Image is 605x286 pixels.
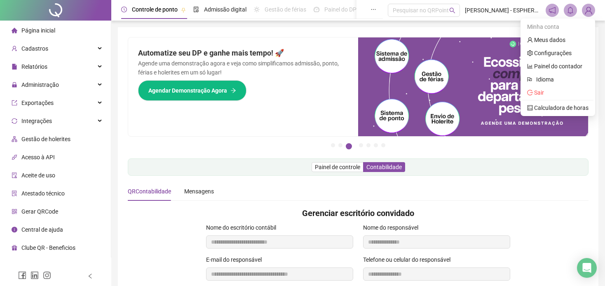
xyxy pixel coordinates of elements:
button: Agendar Demonstração Agora [138,80,246,101]
span: Central de ajuda [21,226,63,233]
span: dashboard [314,7,319,12]
span: audit [12,172,17,178]
span: Aceite de uso [21,172,55,179]
span: left [87,273,93,279]
span: Sair [534,89,544,96]
span: file-done [193,7,199,12]
span: Gestão de holerites [21,136,70,142]
span: file [12,64,17,70]
span: sync [12,118,17,124]
h4: Gerenciar escritório convidado [302,207,414,219]
span: Controle de ponto [132,6,178,13]
div: Mensagens [184,187,214,196]
span: Página inicial [21,27,55,34]
button: 5 [366,143,371,147]
label: Nome do escritório contábil [206,223,281,232]
span: search [449,7,455,14]
a: calculator Calculadora de horas [527,105,589,111]
span: api [12,154,17,160]
span: qrcode [12,209,17,214]
span: ellipsis [371,7,376,12]
span: Painel do DP [324,6,356,13]
span: user-add [12,46,17,51]
span: clock-circle [121,7,127,12]
a: bar-chart Painel do contador [527,63,582,70]
span: info-circle [12,227,17,233]
span: Gerar QRCode [21,208,58,215]
span: Relatórios [21,63,47,70]
span: solution [12,191,17,196]
span: Cadastros [21,45,48,52]
span: Contabilidade [366,164,402,170]
label: Telefone ou celular do responsável [363,255,456,264]
span: logout [527,90,533,95]
span: instagram [43,271,51,279]
span: Gestão de férias [265,6,306,13]
span: home [12,28,17,33]
button: 2 [338,143,342,147]
span: Exportações [21,100,54,106]
span: Admissão digital [204,6,246,13]
span: Integrações [21,118,52,124]
span: Clube QR - Beneficios [21,244,75,251]
span: gift [12,245,17,251]
p: Agende uma demonstração agora e veja como simplificamos admissão, ponto, férias e holerites em um... [138,59,348,77]
span: Painel de controle [315,164,360,170]
span: Acesso à API [21,154,55,160]
div: Open Intercom Messenger [577,258,597,278]
span: notification [549,7,556,14]
button: 6 [374,143,378,147]
button: 7 [381,143,385,147]
span: Agendar Demonstração Agora [148,86,227,95]
span: sun [254,7,260,12]
span: export [12,100,17,106]
span: apartment [12,136,17,142]
span: arrow-right [230,88,236,93]
div: Minha conta [522,20,593,33]
label: Nome do responsável [363,223,424,232]
button: 4 [359,143,363,147]
span: bell [567,7,574,14]
span: pushpin [181,7,186,12]
button: 3 [346,143,352,149]
span: Atestado técnico [21,190,65,197]
button: 1 [331,143,335,147]
img: 84819 [582,4,595,16]
div: QRContabilidade [128,187,171,196]
span: Administração [21,81,59,88]
img: banner%2Fd57e337e-a0d3-4837-9615-f134fc33a8e6.png [358,37,588,136]
label: E-mail do responsável [206,255,267,264]
span: lock [12,82,17,88]
span: flag [527,75,533,84]
span: linkedin [30,271,39,279]
a: user Meus dados [527,37,565,43]
a: setting Configurações [527,50,572,56]
span: Idioma [536,75,584,84]
span: [PERSON_NAME] - ESPHERA SOLUÇÕES AMBIENTAIS [465,6,541,15]
span: facebook [18,271,26,279]
h2: Automatize seu DP e ganhe mais tempo! 🚀 [138,47,348,59]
